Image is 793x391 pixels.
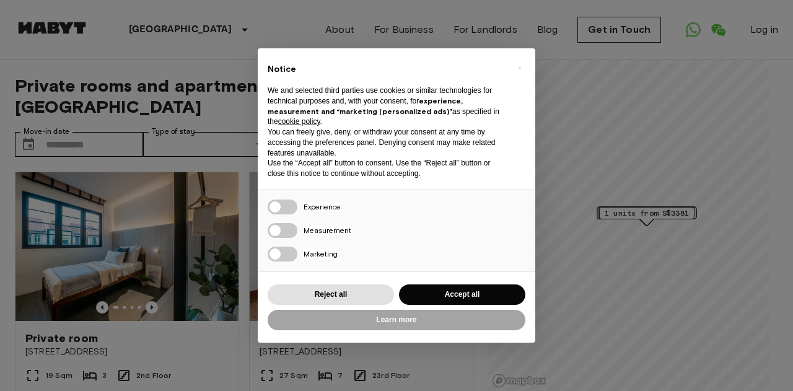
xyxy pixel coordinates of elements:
[268,158,506,179] p: Use the “Accept all” button to consent. Use the “Reject all” button or close this notice to conti...
[517,61,522,76] span: ×
[304,226,351,235] span: Measurement
[304,202,341,211] span: Experience
[268,63,506,76] h2: Notice
[304,249,338,258] span: Marketing
[399,284,525,305] button: Accept all
[268,284,394,305] button: Reject all
[268,96,463,116] strong: experience, measurement and “marketing (personalized ads)”
[268,86,506,127] p: We and selected third parties use cookies or similar technologies for technical purposes and, wit...
[278,117,320,126] a: cookie policy
[268,127,506,158] p: You can freely give, deny, or withdraw your consent at any time by accessing the preferences pane...
[268,310,525,330] button: Learn more
[509,58,529,78] button: Close this notice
